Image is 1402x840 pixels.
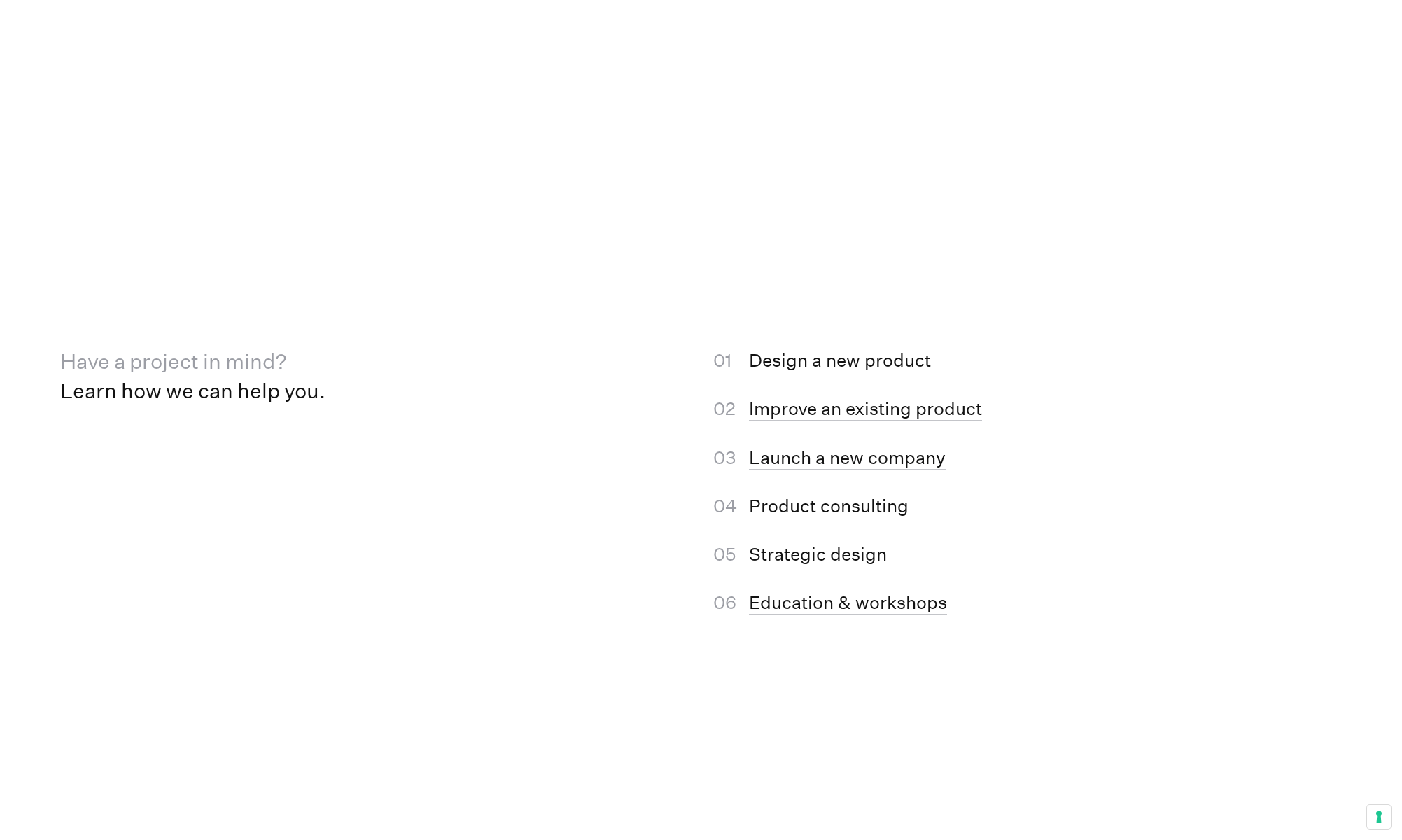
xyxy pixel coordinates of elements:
a: Design a new product [749,349,931,372]
a: Improve an existing product [749,398,982,421]
span: Have a project in mind? [60,349,287,374]
button: Your consent preferences for tracking technologies [1367,805,1391,829]
a: Launch a new company [749,447,946,470]
a: Product consulting [749,495,909,518]
a: Strategic design [749,543,887,566]
h4: Learn how we can help you. [60,347,671,406]
a: Education & workshops [749,591,947,615]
